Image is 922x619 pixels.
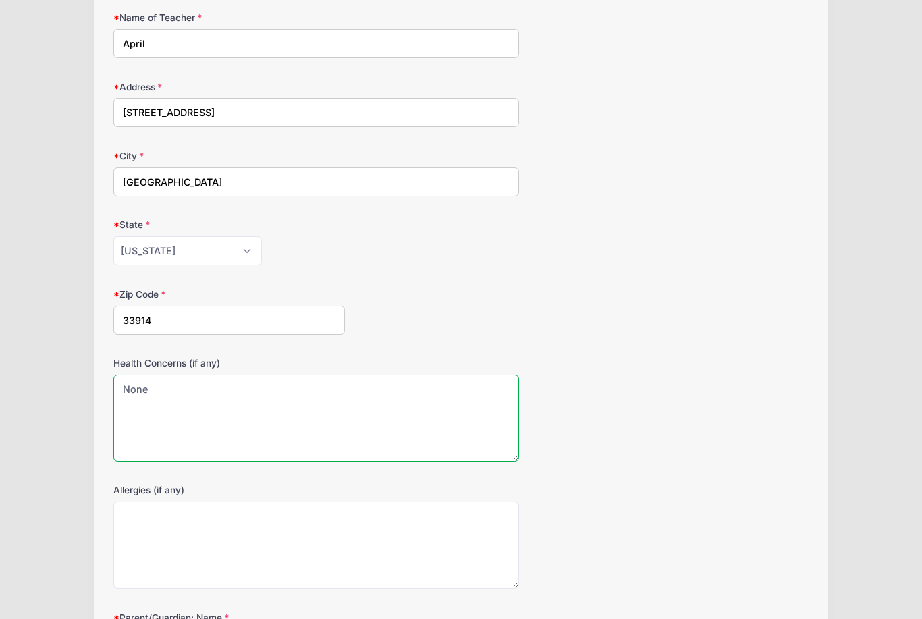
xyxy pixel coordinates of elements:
label: Zip Code [113,288,345,301]
label: Health Concerns (if any) [113,356,345,370]
input: xxxxx [113,306,345,335]
label: Address [113,80,345,94]
label: Name of Teacher [113,11,345,24]
label: Allergies (if any) [113,483,345,497]
label: State [113,218,345,232]
label: City [113,149,345,163]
